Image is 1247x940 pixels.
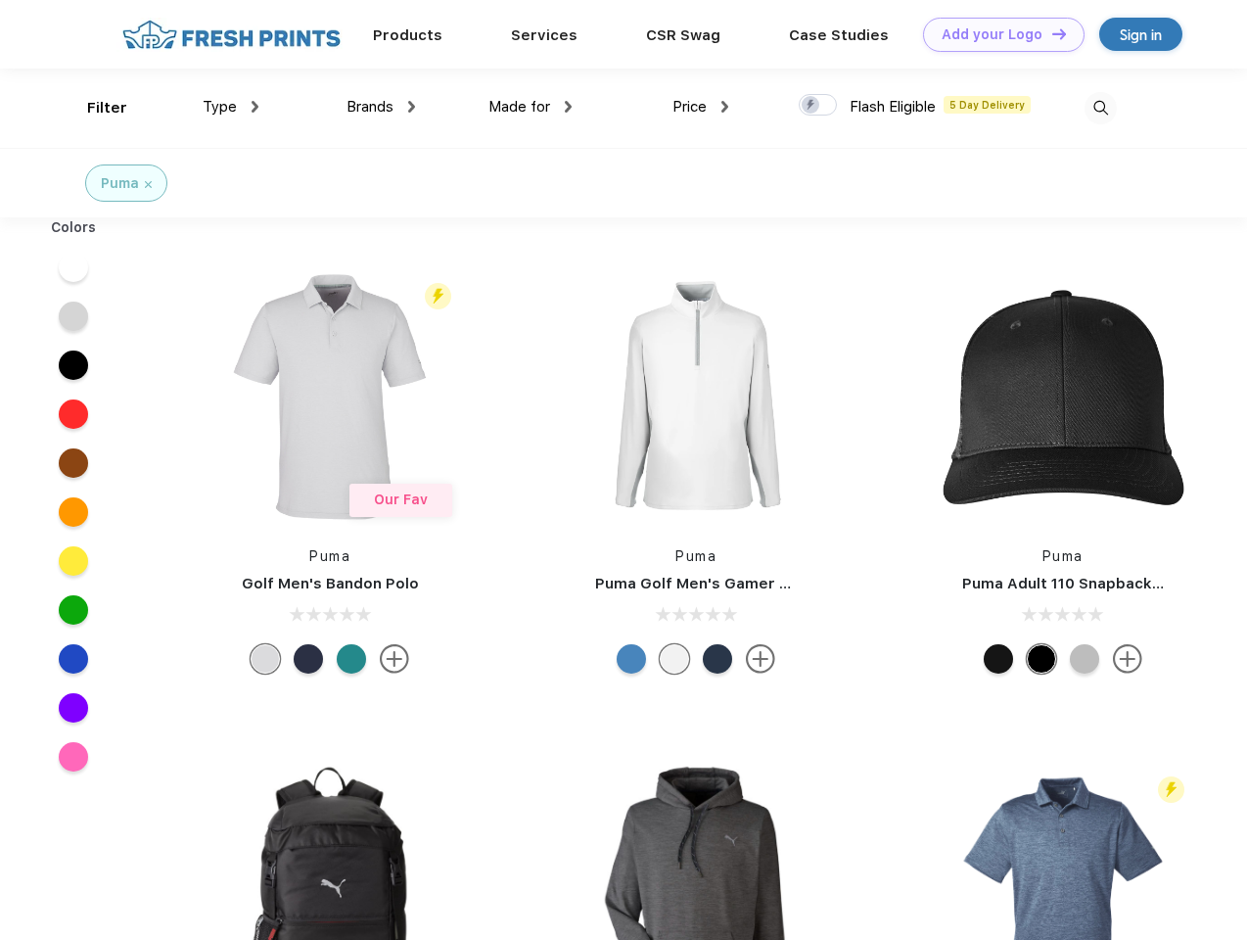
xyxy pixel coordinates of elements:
a: Sign in [1099,18,1182,51]
img: flash_active_toggle.svg [425,283,451,309]
span: Brands [346,98,393,116]
img: more.svg [746,644,775,674]
img: more.svg [1113,644,1142,674]
a: Golf Men's Bandon Polo [242,575,419,592]
img: fo%20logo%202.webp [116,18,346,52]
img: dropdown.png [408,101,415,113]
a: Puma [675,548,716,564]
div: Filter [87,97,127,119]
a: Products [373,26,442,44]
img: dropdown.png [565,101,572,113]
img: func=resize&h=266 [933,266,1193,527]
div: Pma Blk with Pma Blk [984,644,1013,674]
img: filter_cancel.svg [145,181,152,188]
div: Navy Blazer [294,644,323,674]
img: dropdown.png [721,101,728,113]
div: Quarry with Brt Whit [1070,644,1099,674]
a: Puma Golf Men's Gamer Golf Quarter-Zip [595,575,904,592]
span: Flash Eligible [850,98,936,116]
img: func=resize&h=266 [566,266,826,527]
div: Green Lagoon [337,644,366,674]
div: Sign in [1120,23,1162,46]
div: Bright White [660,644,689,674]
div: Add your Logo [942,26,1042,43]
a: CSR Swag [646,26,720,44]
span: Type [203,98,237,116]
span: 5 Day Delivery [944,96,1031,114]
img: func=resize&h=266 [200,266,460,527]
div: Colors [36,217,112,238]
span: Our Fav [374,492,428,507]
a: Services [511,26,577,44]
img: desktop_search.svg [1085,92,1117,124]
img: dropdown.png [252,101,258,113]
div: Puma [101,173,139,194]
span: Made for [488,98,550,116]
div: Bright Cobalt [617,644,646,674]
a: Puma [309,548,350,564]
div: High Rise [251,644,280,674]
img: more.svg [380,644,409,674]
div: Navy Blazer [703,644,732,674]
img: flash_active_toggle.svg [1158,776,1184,803]
img: DT [1052,28,1066,39]
div: Pma Blk Pma Blk [1027,644,1056,674]
span: Price [672,98,707,116]
a: Puma [1042,548,1084,564]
